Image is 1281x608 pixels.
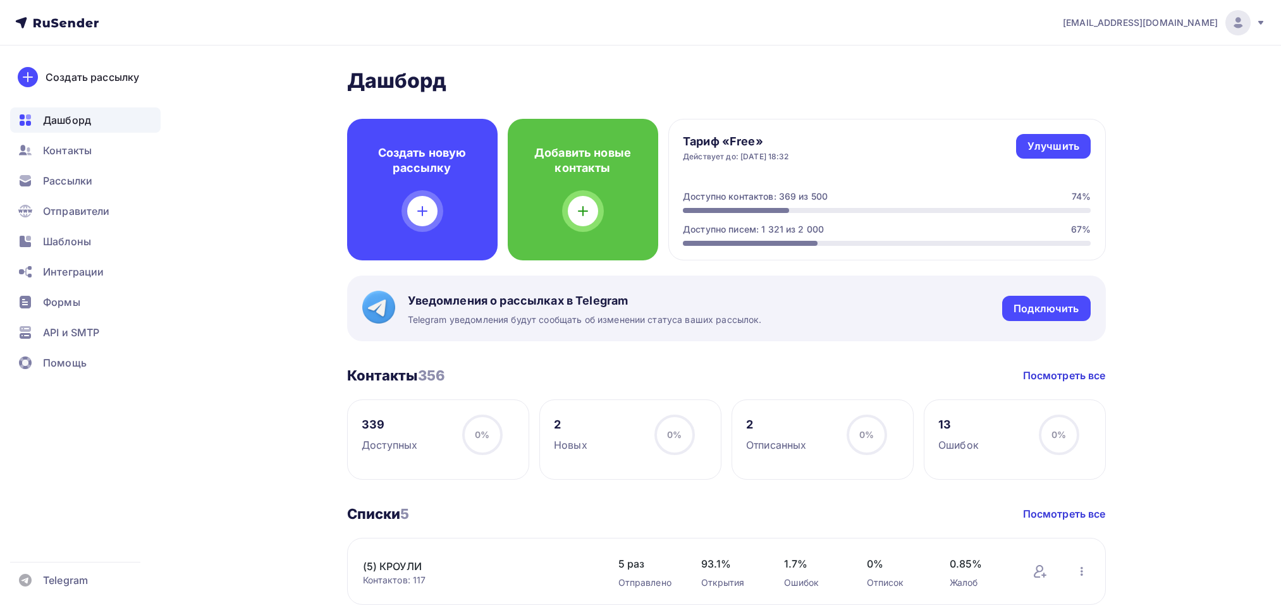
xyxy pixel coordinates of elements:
a: Контакты [10,138,161,163]
span: Рассылки [43,173,92,188]
span: 5 [400,506,409,522]
span: 0% [1051,429,1066,440]
div: Доступных [362,437,417,453]
div: Отписанных [746,437,806,453]
h4: Тариф «Free» [683,134,789,149]
span: 0% [475,429,489,440]
div: 67% [1071,223,1091,236]
span: 0% [867,556,924,571]
div: 74% [1072,190,1091,203]
div: Доступно писем: 1 321 из 2 000 [683,223,824,236]
span: 0% [667,429,682,440]
a: Посмотреть все [1023,506,1106,521]
div: Создать рассылку [46,70,139,85]
span: 356 [418,367,445,384]
span: 93.1% [701,556,759,571]
span: [EMAIL_ADDRESS][DOMAIN_NAME] [1063,16,1218,29]
div: Отправлено [618,576,676,589]
div: Ошибок [784,576,842,589]
a: [EMAIL_ADDRESS][DOMAIN_NAME] [1063,10,1266,35]
span: Telegram уведомления будут сообщать об изменении статуса ваших рассылок. [408,313,762,326]
div: 2 [746,417,806,432]
h4: Добавить новые контакты [528,145,638,176]
span: 1.7% [784,556,842,571]
span: 0% [859,429,874,440]
a: Посмотреть все [1023,368,1106,383]
div: Новых [554,437,587,453]
div: Жалоб [950,576,1007,589]
span: 5 раз [618,556,676,571]
span: Помощь [43,355,87,370]
div: 339 [362,417,417,432]
span: Шаблоны [43,234,91,249]
div: 2 [554,417,587,432]
a: Отправители [10,198,161,224]
div: Доступно контактов: 369 из 500 [683,190,828,203]
span: API и SMTP [43,325,99,340]
h3: Списки [347,505,410,523]
h2: Дашборд [347,68,1106,94]
span: Интеграции [43,264,104,279]
div: Отписок [867,576,924,589]
div: 13 [938,417,979,432]
div: Открытия [701,576,759,589]
div: Контактов: 117 [363,574,593,587]
a: Шаблоны [10,229,161,254]
span: Telegram [43,573,88,588]
a: (5) КРОУЛИ [363,559,578,574]
span: Контакты [43,143,92,158]
div: Ошибок [938,437,979,453]
a: Дашборд [10,107,161,133]
h4: Создать новую рассылку [367,145,477,176]
div: Действует до: [DATE] 18:32 [683,152,789,162]
h3: Контакты [347,367,446,384]
span: 0.85% [950,556,1007,571]
a: Рассылки [10,168,161,193]
span: Дашборд [43,112,91,128]
a: Формы [10,289,161,315]
span: Отправители [43,204,110,219]
div: Подключить [1014,301,1079,316]
div: Улучшить [1027,139,1079,154]
span: Формы [43,295,80,310]
span: Уведомления о рассылках в Telegram [408,293,762,308]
